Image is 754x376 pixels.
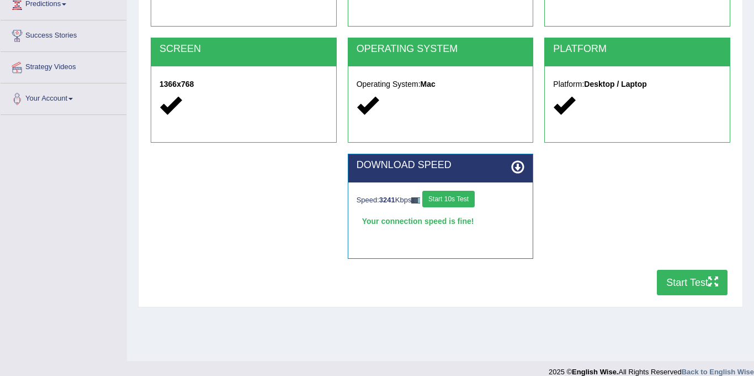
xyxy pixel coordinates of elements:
[682,368,754,376] a: Back to English Wise
[1,52,126,80] a: Strategy Videos
[357,44,525,55] h2: OPERATING SYSTEM
[572,368,618,376] strong: English Wise.
[584,80,647,88] strong: Desktop / Laptop
[160,44,328,55] h2: SCREEN
[357,213,525,229] div: Your connection speed is fine!
[553,80,721,88] h5: Platform:
[160,80,194,88] strong: 1366x768
[421,80,436,88] strong: Mac
[422,191,475,207] button: Start 10s Test
[1,20,126,48] a: Success Stories
[657,270,728,295] button: Start Test
[379,196,395,204] strong: 3241
[357,191,525,210] div: Speed: Kbps
[553,44,721,55] h2: PLATFORM
[357,160,525,171] h2: DOWNLOAD SPEED
[411,197,420,203] img: ajax-loader-fb-connection.gif
[1,83,126,111] a: Your Account
[357,80,525,88] h5: Operating System:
